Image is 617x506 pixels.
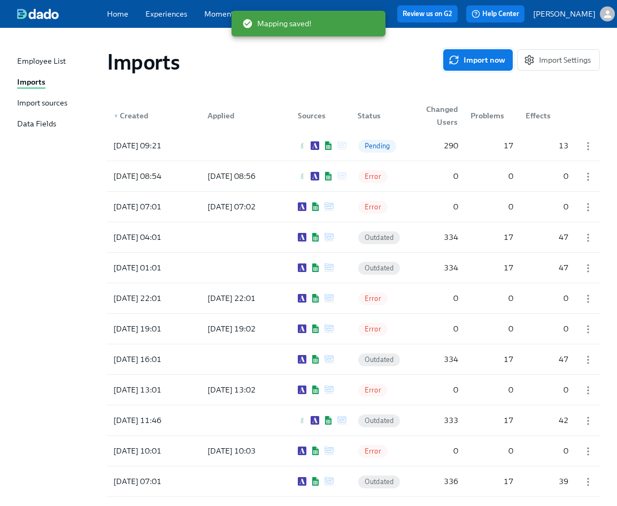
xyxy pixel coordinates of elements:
a: Import sources [17,97,98,110]
img: Ashby [311,172,319,180]
div: [DATE] 04:01AshbyGoogle SheetsSFTPOutdated3341747 [107,222,600,252]
div: Import sources [17,97,67,110]
a: [DATE] 10:01[DATE] 10:03AshbyGoogle SheetsSFTPError000 [107,436,600,466]
img: SFTP [325,447,334,455]
div: Imports [17,77,45,89]
div: 0 [522,200,573,213]
div: 336 [400,475,462,488]
div: [DATE] 07:01[DATE] 07:02AshbyGoogle SheetsSFTPError000 [107,192,600,222]
div: 0 [400,200,462,213]
div: 334 [400,231,462,244]
span: Outdated [358,478,400,486]
a: dado [17,9,107,19]
div: 0 [400,170,462,183]
img: Ashby [311,141,319,150]
img: Ashby [311,416,319,425]
div: [DATE] 13:01[DATE] 13:02AshbyGoogle SheetsSFTPError000 [107,375,600,405]
a: [DATE] 07:01AshbyGoogle SheetsSFTPOutdated3361739 [107,466,600,497]
div: 0 [467,170,518,183]
a: Review us on G2 [403,9,452,19]
div: 0 [522,383,573,396]
div: [DATE] 11:46 [109,414,199,427]
a: [DATE] 22:01[DATE] 22:01AshbyGoogle SheetsSFTPError000 [107,283,600,314]
div: [DATE] 10:01[DATE] 10:03AshbyGoogle SheetsSFTPError000 [107,436,600,466]
div: [DATE] 13:01 [109,383,199,396]
div: [DATE] 16:01 [109,353,199,366]
div: 0 [400,322,462,335]
div: [DATE] 01:01 [109,261,199,274]
div: Data Fields [17,118,56,131]
img: Google Sheets [311,202,320,211]
div: [DATE] 13:02 [203,383,289,396]
img: SFTP [325,355,334,364]
img: Greenhouse (inactive) [298,416,306,425]
div: 0 [467,200,518,213]
span: Import Settings [526,55,591,65]
div: [DATE] 19:02 [203,322,289,335]
a: [DATE] 13:01[DATE] 13:02AshbyGoogle SheetsSFTPError000 [107,375,600,405]
div: 47 [522,353,573,366]
img: SFTP [325,263,334,272]
div: Applied [199,105,289,126]
div: 17 [467,139,518,152]
button: Help Center [466,5,525,22]
img: SFTP [325,294,334,303]
div: [DATE] 08:56 [203,170,289,183]
img: SFTP (inactive) [337,172,346,180]
span: Error [358,203,388,211]
div: ▼Created [109,105,199,126]
div: 17 [467,261,518,274]
img: Google Sheets [311,447,320,455]
div: 0 [400,444,462,457]
div: [DATE] 10:03 [203,444,289,457]
button: [PERSON_NAME] [533,6,615,21]
span: Outdated [358,233,400,241]
div: 334 [400,353,462,366]
span: Mapping saved! [242,18,312,29]
img: Ashby [298,324,306,333]
img: Google Sheets [311,477,320,486]
div: [DATE] 19:01 [109,322,199,335]
div: [DATE] 04:01 [109,231,199,244]
div: 0 [522,170,573,183]
a: Data Fields [17,118,98,131]
img: Google Sheets [323,172,333,180]
img: SFTP [325,324,334,333]
img: SFTP [325,233,334,241]
span: Outdated [358,417,400,425]
span: Help Center [472,9,519,19]
div: Effects [521,109,572,122]
div: [DATE] 09:21 [109,139,199,152]
img: Google Sheets [311,294,320,303]
div: 17 [467,231,518,244]
div: Status [353,109,399,122]
div: 17 [467,353,518,366]
div: Status [349,105,399,126]
div: Employee List [17,56,66,68]
img: SFTP [325,477,334,486]
div: Sources [294,109,350,122]
img: Ashby [298,233,306,241]
img: Google Sheets [311,263,320,272]
span: Outdated [358,356,400,364]
div: 13 [522,139,573,152]
a: [DATE] 11:46Greenhouse (inactive)AshbyGoogle SheetsSFTPGoogle SheetsOutdated3331742 [107,405,600,436]
h1: Imports [107,49,180,75]
img: Google Sheets [311,324,320,333]
img: Greenhouse (inactive) [298,141,306,150]
div: 333 [400,414,462,427]
div: 0 [467,322,518,335]
a: [DATE] 01:01AshbyGoogle SheetsSFTPOutdated3341747 [107,253,600,283]
img: Google Sheets [311,386,320,394]
div: [DATE] 07:01AshbyGoogle SheetsSFTPOutdated3361739 [107,466,600,496]
a: [DATE] 16:01AshbyGoogle SheetsSFTPOutdated3341747 [107,344,600,375]
div: Effects [517,105,572,126]
span: Error [358,325,388,333]
div: 0 [467,444,518,457]
span: Error [358,172,388,180]
div: [DATE] 07:01 [109,475,199,488]
div: 42 [522,414,573,427]
div: 0 [522,444,573,457]
img: Ashby [298,477,306,486]
div: 0 [467,292,518,305]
